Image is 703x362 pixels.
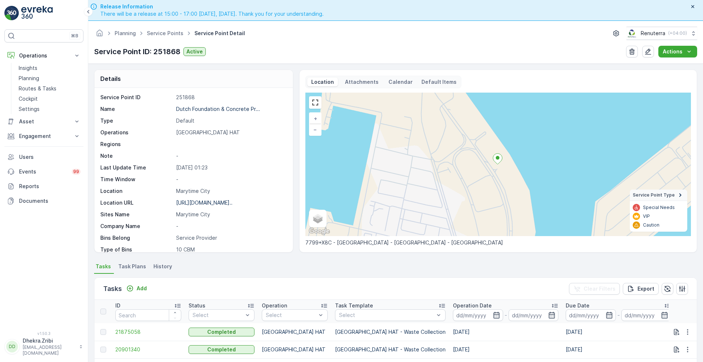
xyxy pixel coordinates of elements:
[19,75,39,82] p: Planning
[453,309,503,321] input: dd/mm/yyyy
[4,48,83,63] button: Operations
[16,63,83,73] a: Insights
[19,105,40,113] p: Settings
[19,118,69,125] p: Asset
[421,78,457,86] p: Default Items
[307,227,331,236] a: Open this area in Google Maps (opens a new window)
[176,211,285,218] p: Marytime City
[310,113,321,124] a: Zoom In
[73,169,79,175] p: 99
[176,246,285,253] p: 10 CBM
[137,285,147,292] p: Add
[566,302,589,309] p: Due Date
[23,337,75,344] p: Dhekra.Zribi
[103,284,122,294] p: Tasks
[4,129,83,143] button: Engagement
[176,106,260,112] p: Dutch Foundation & Concrete Pr...
[100,152,173,160] p: Note
[566,309,616,321] input: dd/mm/yyyy
[4,150,83,164] a: Users
[193,30,246,37] span: Service Point Detail
[23,344,75,356] p: [EMAIL_ADDRESS][DOMAIN_NAME]
[335,328,446,336] p: [GEOGRAPHIC_DATA] HAT - Waste Collection
[643,205,675,210] p: Special Needs
[118,263,146,270] span: Task Plans
[176,152,285,160] p: -
[19,168,67,175] p: Events
[115,302,120,309] p: ID
[115,346,181,353] span: 20901340
[617,311,620,320] p: -
[207,328,236,336] p: Completed
[658,46,697,57] button: Actions
[100,10,324,18] span: There will be a release at 15:00 - 17:00 [DATE], [DATE]. Thank you for your understanding.
[266,311,316,319] p: Select
[16,73,83,83] a: Planning
[305,239,691,246] p: 7799+X8C - [GEOGRAPHIC_DATA] - [GEOGRAPHIC_DATA] - [GEOGRAPHIC_DATA]
[335,302,373,309] p: Task Template
[6,341,18,352] div: DD
[100,129,173,136] p: Operations
[19,183,81,190] p: Reports
[94,46,181,57] p: Service Point ID: 251868
[115,328,181,336] a: 21875058
[262,328,328,336] p: [GEOGRAPHIC_DATA] HAT
[176,199,233,206] p: [URL][DOMAIN_NAME]..
[193,311,243,319] p: Select
[621,309,672,321] input: dd/mm/yyyy
[16,104,83,114] a: Settings
[633,192,675,198] span: Service Point Type
[100,329,106,335] div: Toggle Row Selected
[21,6,53,20] img: logo_light-DOdMpM7g.png
[100,176,173,183] p: Time Window
[100,223,173,230] p: Company Name
[115,309,181,321] input: Search
[100,3,324,10] span: Release Information
[100,347,106,352] div: Toggle Row Selected
[100,211,173,218] p: Sites Name
[19,52,69,59] p: Operations
[584,285,615,292] p: Clear Filters
[100,246,173,253] p: Type of Bins
[626,29,638,37] img: Screenshot_2024-07-26_at_13.33.01.png
[314,115,317,122] span: +
[449,323,562,341] td: [DATE]
[310,78,335,86] p: Location
[115,30,136,36] a: Planning
[16,83,83,94] a: Routes & Tasks
[19,95,38,102] p: Cockpit
[641,30,665,37] p: Renuterra
[626,27,697,40] button: Renuterra(+04:00)
[176,94,285,101] p: 251868
[100,117,173,124] p: Type
[4,337,83,356] button: DDDhekra.Zribi[EMAIL_ADDRESS][DOMAIN_NAME]
[388,78,413,86] p: Calendar
[19,64,37,72] p: Insights
[307,227,331,236] img: Google
[189,345,254,354] button: Completed
[310,97,321,108] a: View Fullscreen
[186,48,203,55] p: Active
[310,124,321,135] a: Zoom Out
[663,48,682,55] p: Actions
[569,283,620,295] button: Clear Filters
[4,164,83,179] a: Events99
[123,284,150,293] button: Add
[176,164,285,171] p: [DATE] 01:23
[630,190,687,201] summary: Service Point Type
[509,309,559,321] input: dd/mm/yyyy
[100,141,173,148] p: Regions
[453,302,492,309] p: Operation Date
[100,199,173,206] p: Location URL
[100,187,173,195] p: Location
[147,30,183,36] a: Service Points
[339,311,434,319] p: Select
[100,94,173,101] p: Service Point ID
[176,117,285,124] p: Default
[183,47,206,56] button: Active
[19,153,81,161] p: Users
[4,194,83,208] a: Documents
[562,323,675,341] td: [DATE]
[449,341,562,358] td: [DATE]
